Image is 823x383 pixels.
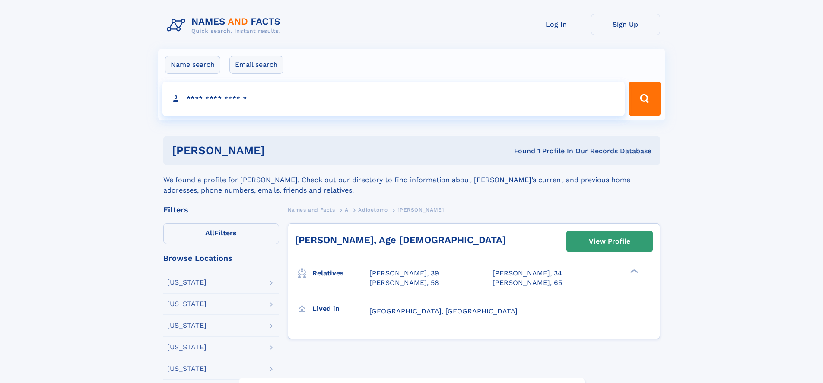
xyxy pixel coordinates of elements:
[163,254,279,262] div: Browse Locations
[567,231,652,252] a: View Profile
[167,322,207,329] div: [US_STATE]
[163,206,279,214] div: Filters
[358,207,388,213] span: Adioetomo
[205,229,214,237] span: All
[295,234,506,245] a: [PERSON_NAME], Age [DEMOGRAPHIC_DATA]
[591,14,660,35] a: Sign Up
[369,307,518,315] span: [GEOGRAPHIC_DATA], [GEOGRAPHIC_DATA]
[162,82,625,116] input: search input
[288,204,335,215] a: Names and Facts
[165,56,220,74] label: Name search
[629,82,661,116] button: Search Button
[522,14,591,35] a: Log In
[312,266,369,281] h3: Relatives
[628,269,639,274] div: ❯
[167,279,207,286] div: [US_STATE]
[172,145,390,156] h1: [PERSON_NAME]
[345,207,349,213] span: A
[163,14,288,37] img: Logo Names and Facts
[589,231,630,251] div: View Profile
[167,301,207,307] div: [US_STATE]
[493,269,562,278] a: [PERSON_NAME], 34
[312,301,369,316] h3: Lived in
[358,204,388,215] a: Adioetomo
[389,146,651,156] div: Found 1 Profile In Our Records Database
[163,223,279,244] label: Filters
[167,344,207,351] div: [US_STATE]
[397,207,444,213] span: [PERSON_NAME]
[163,165,660,196] div: We found a profile for [PERSON_NAME]. Check out our directory to find information about [PERSON_N...
[493,278,562,288] a: [PERSON_NAME], 65
[345,204,349,215] a: A
[229,56,283,74] label: Email search
[369,278,439,288] a: [PERSON_NAME], 58
[167,365,207,372] div: [US_STATE]
[369,269,439,278] a: [PERSON_NAME], 39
